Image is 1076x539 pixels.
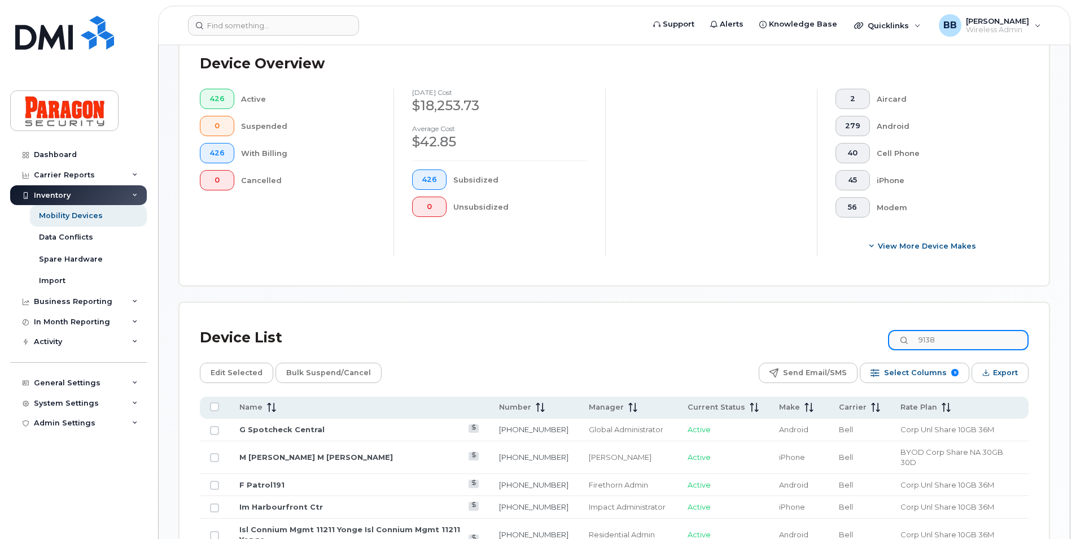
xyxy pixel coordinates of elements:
span: View More Device Makes [878,241,976,251]
span: Manager [589,402,624,412]
span: iPhone [779,453,805,462]
button: Edit Selected [200,363,273,383]
span: Carrier [839,402,867,412]
span: Android [779,530,808,539]
div: Cell Phone [877,143,1011,163]
span: Bell [839,480,853,489]
span: Name [239,402,263,412]
input: Search Device List ... [888,330,1029,350]
span: Knowledge Base [769,19,837,30]
span: 9 [951,369,959,376]
div: Unsubsidized [453,197,588,217]
div: $18,253.73 [412,96,587,115]
button: Bulk Suspend/Cancel [275,363,382,383]
span: Number [499,402,531,412]
span: [PERSON_NAME] [966,16,1029,25]
button: View More Device Makes [836,236,1011,256]
span: 45 [845,176,860,185]
span: Bell [839,502,853,511]
a: [PHONE_NUMBER] [499,502,568,511]
span: 0 [209,176,225,185]
span: 426 [422,175,437,184]
a: G Spotcheck Central [239,425,325,434]
span: BYOD Corp Share NA 30GB 30D [900,447,1003,467]
span: Bell [839,453,853,462]
button: 2 [836,89,870,109]
a: Alerts [702,13,751,36]
button: 45 [836,170,870,190]
div: Cancelled [241,170,376,190]
span: Active [688,530,711,539]
span: Corp Unl Share 10GB 36M [900,502,994,511]
h4: [DATE] cost [412,89,587,96]
a: [PHONE_NUMBER] [499,530,568,539]
span: Bell [839,425,853,434]
div: Active [241,89,376,109]
button: 0 [412,197,447,217]
a: View Last Bill [469,502,479,510]
a: [PHONE_NUMBER] [499,480,568,489]
button: 40 [836,143,870,163]
span: Android [779,480,808,489]
span: Corp Unl Share 10GB 36M [900,425,994,434]
span: 426 [209,94,225,103]
div: Device List [200,323,282,353]
span: Current Status [688,402,745,412]
span: Bulk Suspend/Cancel [286,364,371,381]
button: Select Columns 9 [860,363,969,383]
div: With Billing [241,143,376,163]
div: Aircard [877,89,1011,109]
span: 426 [209,149,225,158]
span: Make [779,402,800,412]
span: 279 [845,121,860,131]
span: Android [779,425,808,434]
a: [PHONE_NUMBER] [499,425,568,434]
div: Suspended [241,116,376,136]
span: Wireless Admin [966,25,1029,34]
span: Corp Unl Share 10GB 36M [900,530,994,539]
span: 0 [422,202,437,211]
span: Corp Unl Share 10GB 36M [900,480,994,489]
span: Quicklinks [868,21,909,30]
input: Find something... [188,15,359,36]
button: Export [972,363,1029,383]
div: $42.85 [412,132,587,151]
span: Send Email/SMS [783,364,847,381]
span: 0 [209,121,225,131]
button: 279 [836,116,870,136]
div: Subsidized [453,169,588,190]
div: Android [877,116,1011,136]
div: Global Administrator [589,424,667,435]
a: View Last Bill [469,480,479,488]
a: M [PERSON_NAME] M [PERSON_NAME] [239,453,393,462]
button: 426 [200,143,234,163]
span: Active [688,502,711,511]
span: Active [688,425,711,434]
a: View Last Bill [469,452,479,460]
a: Im Harbourfront Ctr [239,502,323,511]
span: Export [993,364,1018,381]
button: 426 [200,89,234,109]
div: Modem [877,197,1011,218]
a: [PHONE_NUMBER] [499,453,568,462]
button: 426 [412,169,447,190]
div: Barb Burling [931,14,1049,37]
div: [PERSON_NAME] [589,452,667,463]
span: 40 [845,149,860,158]
a: Support [645,13,702,36]
span: Active [688,480,711,489]
button: Send Email/SMS [759,363,858,383]
a: View Last Bill [469,424,479,433]
span: Support [663,19,694,30]
span: Bell [839,530,853,539]
span: Rate Plan [900,402,937,412]
a: Knowledge Base [751,13,845,36]
span: 56 [845,203,860,212]
span: iPhone [779,502,805,511]
div: Firethorn Admin [589,480,667,490]
span: Select Columns [884,364,947,381]
span: Active [688,453,711,462]
div: iPhone [877,170,1011,190]
span: Alerts [720,19,743,30]
span: BB [943,19,957,32]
